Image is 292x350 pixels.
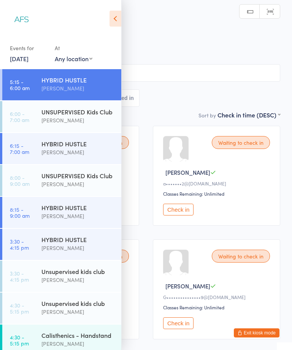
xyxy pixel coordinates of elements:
[163,204,194,215] button: Check in
[163,317,194,329] button: Check in
[212,136,270,149] div: Waiting to check in
[10,42,47,54] div: Events for
[8,6,36,34] img: Align Fitness Studio
[12,43,268,51] span: [PERSON_NAME]
[55,42,92,54] div: At
[10,334,29,346] time: 4:30 - 5:15 pm
[2,101,121,132] a: 6:00 -7:00 amUNSUPERVISED Kids Club[PERSON_NAME]
[41,276,115,284] div: [PERSON_NAME]
[10,54,29,63] a: [DATE]
[12,35,268,43] span: [DATE] 5:15am
[10,143,29,155] time: 6:15 - 7:00 am
[41,171,115,180] div: UNSUPERVISED Kids Club
[12,19,280,32] h2: HYBRID HUSTLE Check-in
[55,54,92,63] div: Any location
[41,307,115,316] div: [PERSON_NAME]
[41,84,115,93] div: [PERSON_NAME]
[41,180,115,188] div: [PERSON_NAME]
[2,293,121,324] a: 4:30 -5:15 pmUnsupervised kids club[PERSON_NAME]
[41,339,115,348] div: [PERSON_NAME]
[165,282,210,290] span: [PERSON_NAME]
[2,261,121,292] a: 3:30 -4:15 pmUnsupervised kids club[PERSON_NAME]
[41,244,115,252] div: [PERSON_NAME]
[41,267,115,276] div: Unsupervised kids club
[41,235,115,244] div: HYBRID HUSTLE
[41,116,115,125] div: [PERSON_NAME]
[41,331,115,339] div: Calisthenics - Handstand
[10,111,29,123] time: 6:00 - 7:00 am
[41,108,115,116] div: UNSUPERVISED Kids Club
[12,51,280,58] span: Gym Floor
[41,76,115,84] div: HYBRID HUSTLE
[41,212,115,220] div: [PERSON_NAME]
[217,111,280,119] div: Check in time (DESC)
[163,304,272,310] div: Classes Remaining: Unlimited
[10,79,30,91] time: 5:15 - 6:00 am
[10,302,29,314] time: 4:30 - 5:15 pm
[41,148,115,157] div: [PERSON_NAME]
[212,250,270,263] div: Waiting to check in
[41,203,115,212] div: HYBRID HUSTLE
[10,174,30,187] time: 8:00 - 9:00 am
[163,190,272,197] div: Classes Remaining: Unlimited
[2,133,121,164] a: 6:15 -7:00 amHYBRID HUSTLE[PERSON_NAME]
[198,111,216,119] label: Sort by
[10,238,29,250] time: 3:30 - 4:15 pm
[41,139,115,148] div: HYBRID HUSTLE
[10,206,30,219] time: 8:15 - 9:00 am
[2,165,121,196] a: 8:00 -9:00 amUNSUPERVISED Kids Club[PERSON_NAME]
[10,270,29,282] time: 3:30 - 4:15 pm
[163,294,272,300] div: G•••••••••••••••9@[DOMAIN_NAME]
[12,64,280,82] input: Search
[163,180,272,187] div: a•••••••2@[DOMAIN_NAME]
[2,69,121,100] a: 5:15 -6:00 amHYBRID HUSTLE[PERSON_NAME]
[165,168,210,176] span: [PERSON_NAME]
[2,229,121,260] a: 3:30 -4:15 pmHYBRID HUSTLE[PERSON_NAME]
[234,328,279,337] button: Exit kiosk mode
[41,299,115,307] div: Unsupervised kids club
[2,197,121,228] a: 8:15 -9:00 amHYBRID HUSTLE[PERSON_NAME]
